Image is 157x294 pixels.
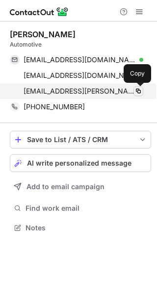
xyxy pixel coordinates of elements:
span: [EMAIL_ADDRESS][DOMAIN_NAME] [24,55,136,64]
div: Automotive [10,40,151,49]
div: Save to List / ATS / CRM [27,136,134,144]
span: [EMAIL_ADDRESS][DOMAIN_NAME] [24,71,136,80]
button: save-profile-one-click [10,131,151,148]
button: Find work email [10,201,151,215]
img: ContactOut v5.3.10 [10,6,69,18]
div: [PERSON_NAME] [10,29,76,39]
span: [EMAIL_ADDRESS][PERSON_NAME][DOMAIN_NAME] [24,87,136,96]
button: AI write personalized message [10,154,151,172]
span: Notes [26,223,147,232]
span: Find work email [26,204,147,213]
span: [PHONE_NUMBER] [24,102,85,111]
button: Add to email campaign [10,178,151,196]
span: Add to email campaign [26,183,105,191]
span: AI write personalized message [27,159,131,167]
button: Notes [10,221,151,235]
